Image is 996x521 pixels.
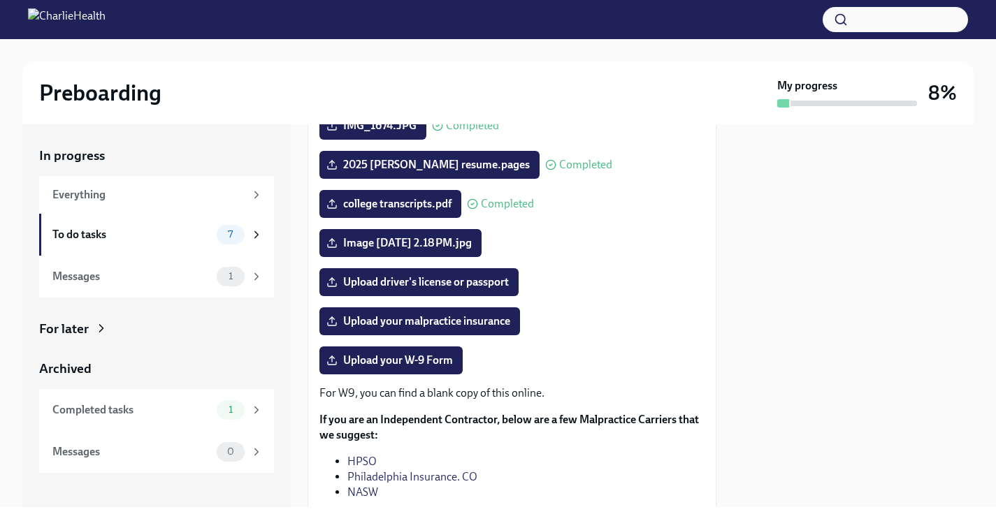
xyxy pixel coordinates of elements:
span: Upload driver's license or passport [329,275,509,289]
a: Everything [39,176,274,214]
span: Upload your malpractice insurance [329,314,510,328]
span: Completed [559,159,612,170]
a: Archived [39,360,274,378]
a: Messages0 [39,431,274,473]
span: Image [DATE] 2.18 PM.jpg [329,236,472,250]
div: Messages [52,444,211,460]
h2: Preboarding [39,79,161,107]
a: Messages1 [39,256,274,298]
a: Philadelphia Insurance. CO [347,470,477,483]
img: CharlieHealth [28,8,106,31]
p: For W9, you can find a blank copy of this online. [319,386,705,401]
h3: 8% [928,80,957,105]
span: Completed [481,198,534,210]
div: To do tasks [52,227,211,242]
span: Upload your W-9 Form [329,353,453,367]
div: For later [39,320,89,338]
a: To do tasks7 [39,214,274,256]
span: IMG_1674.JPG [329,119,417,133]
label: 2025 [PERSON_NAME] resume.pages [319,151,540,179]
a: In progress [39,147,274,165]
strong: My progress [777,78,837,94]
label: college transcripts.pdf [319,190,461,218]
label: Upload driver's license or passport [319,268,519,296]
a: Completed tasks1 [39,389,274,431]
span: 7 [219,229,241,240]
span: 1 [220,271,241,281]
span: 1 [220,404,241,415]
span: 0 [219,446,243,457]
a: NASW [347,485,378,499]
strong: If you are an Independent Contractor, below are a few Malpractice Carriers that we suggest: [319,413,699,441]
label: IMG_1674.JPG [319,112,426,140]
label: Upload your malpractice insurance [319,307,520,335]
span: 2025 [PERSON_NAME] resume.pages [329,158,530,172]
div: Completed tasks [52,402,211,418]
span: college transcripts.pdf [329,197,452,211]
div: Messages [52,269,211,284]
span: Completed [446,120,499,131]
a: HPSO [347,455,377,468]
label: Image [DATE] 2.18 PM.jpg [319,229,482,257]
a: For later [39,320,274,338]
div: Everything [52,187,245,203]
label: Upload your W-9 Form [319,346,463,374]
